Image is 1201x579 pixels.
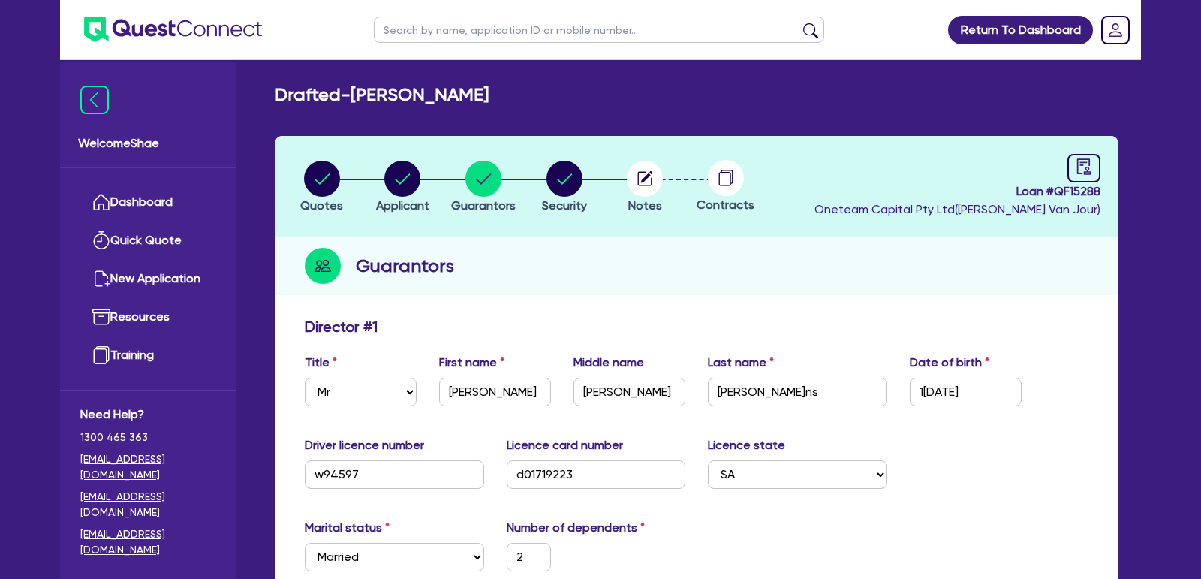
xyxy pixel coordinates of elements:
[80,406,216,424] span: Need Help?
[275,84,489,106] h2: Drafted - [PERSON_NAME]
[84,17,262,42] img: quest-connect-logo-blue
[814,202,1100,216] span: Oneteam Capital Pty Ltd ( [PERSON_NAME] Van Jour )
[374,17,824,43] input: Search by name, application ID or mobile number...
[507,519,645,537] label: Number of dependents
[708,354,774,372] label: Last name
[92,346,110,364] img: training
[80,222,216,260] a: Quick Quote
[375,160,430,216] button: Applicant
[78,134,218,152] span: Welcome Shae
[80,298,216,336] a: Resources
[910,378,1022,406] input: DD / MM / YYYY
[910,354,989,372] label: Date of birth
[948,16,1093,44] a: Return To Dashboard
[80,183,216,222] a: Dashboard
[1076,158,1092,175] span: audit
[376,198,429,213] span: Applicant
[356,252,454,279] h2: Guarantors
[305,318,378,336] h3: Director # 1
[814,182,1100,201] span: Loan # QF15288
[92,270,110,288] img: new-application
[1067,154,1100,182] a: audit
[299,160,344,216] button: Quotes
[697,198,754,212] span: Contracts
[92,231,110,249] img: quick-quote
[300,198,343,213] span: Quotes
[305,436,424,454] label: Driver licence number
[626,160,664,216] button: Notes
[80,526,216,558] a: [EMAIL_ADDRESS][DOMAIN_NAME]
[92,308,110,326] img: resources
[80,260,216,298] a: New Application
[305,354,337,372] label: Title
[451,198,516,213] span: Guarantors
[573,354,644,372] label: Middle name
[80,430,216,445] span: 1300 465 363
[541,160,588,216] button: Security
[542,198,587,213] span: Security
[628,198,662,213] span: Notes
[80,489,216,520] a: [EMAIL_ADDRESS][DOMAIN_NAME]
[507,436,623,454] label: Licence card number
[708,436,785,454] label: Licence state
[450,160,516,216] button: Guarantors
[439,354,504,372] label: First name
[305,519,390,537] label: Marital status
[80,336,216,375] a: Training
[80,86,109,114] img: icon-menu-close
[80,451,216,483] a: [EMAIL_ADDRESS][DOMAIN_NAME]
[1096,11,1135,50] a: Dropdown toggle
[305,248,341,284] img: step-icon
